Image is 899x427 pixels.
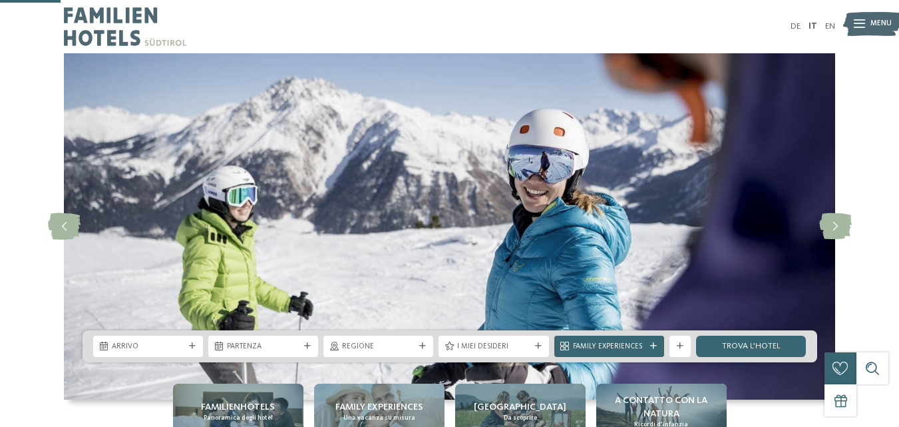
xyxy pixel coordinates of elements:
[573,342,645,352] span: Family Experiences
[204,414,273,422] span: Panoramica degli hotel
[112,342,184,352] span: Arrivo
[227,342,299,352] span: Partenza
[201,400,275,414] span: Familienhotels
[342,342,415,352] span: Regione
[343,414,415,422] span: Una vacanza su misura
[825,22,835,31] a: EN
[602,394,721,420] span: A contatto con la natura
[870,19,892,29] span: Menu
[791,22,801,31] a: DE
[696,336,806,357] a: trova l’hotel
[335,400,423,414] span: Family experiences
[457,342,530,352] span: I miei desideri
[809,22,817,31] a: IT
[474,400,566,414] span: [GEOGRAPHIC_DATA]
[64,53,835,400] img: Hotel sulle piste da sci per bambini: divertimento senza confini
[504,414,537,422] span: Da scoprire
